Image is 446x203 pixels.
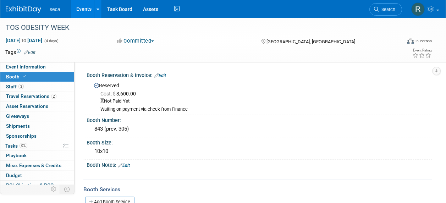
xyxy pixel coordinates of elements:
a: Budget [0,171,74,180]
a: Asset Reservations [0,101,74,111]
span: Misc. Expenses & Credits [6,163,61,168]
div: 10x10 [92,146,426,157]
a: Playbook [0,151,74,160]
span: 3 [18,84,24,89]
span: Event Information [6,64,46,70]
a: Edit [24,50,35,55]
div: Event Format [370,37,432,48]
td: Tags [5,49,35,56]
span: Booth [6,74,28,79]
a: Misc. Expenses & Credits [0,161,74,170]
td: Personalize Event Tab Strip [48,185,60,194]
a: Sponsorships [0,131,74,141]
button: Committed [115,37,157,45]
span: Asset Reservations [6,103,48,109]
div: Reserved [92,80,426,113]
span: [GEOGRAPHIC_DATA], [GEOGRAPHIC_DATA] [266,39,355,44]
span: Playbook [6,153,27,158]
span: Staff [6,84,24,89]
a: Shipments [0,121,74,131]
div: Booth Services [83,186,432,193]
span: 2 [51,94,56,99]
span: Shipments [6,123,30,129]
a: Event Information [0,62,74,72]
span: 0% [20,143,27,148]
a: Edit [154,73,166,78]
div: Booth Reservation & Invoice: [87,70,432,79]
span: to [21,38,27,43]
span: Budget [6,172,22,178]
a: ROI, Objectives & ROO [0,181,74,190]
div: 843 (prev. 305) [92,124,426,135]
span: Tasks [5,143,27,149]
span: ROI, Objectives & ROO [6,182,54,188]
span: (4 days) [44,39,59,43]
a: Booth [0,72,74,82]
span: seca [50,6,60,12]
span: Search [379,7,395,12]
div: Booth Size: [87,137,432,146]
a: Edit [118,163,130,168]
a: Search [369,3,402,16]
div: Not Paid Yet [100,98,426,105]
a: Staff3 [0,82,74,92]
i: Booth reservation complete [23,75,26,78]
div: Booth Notes: [87,160,432,169]
a: Tasks0% [0,141,74,151]
div: TOS OBESITY WEEK [3,21,395,34]
div: In-Person [415,38,432,44]
a: Travel Reservations2 [0,92,74,101]
span: 3,600.00 [100,91,139,97]
img: Format-Inperson.png [407,38,414,44]
td: Toggle Event Tabs [60,185,75,194]
span: Sponsorships [6,133,37,139]
span: Travel Reservations [6,93,56,99]
a: Giveaways [0,111,74,121]
div: Waiting on payment via check from Finance [100,106,426,113]
span: Cost: $ [100,91,116,97]
span: [DATE] [DATE] [5,37,43,44]
div: Event Rating [412,49,431,52]
span: Giveaways [6,113,29,119]
div: Booth Number: [87,115,432,124]
img: Rachel Jordan [411,2,425,16]
img: ExhibitDay [6,6,41,13]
